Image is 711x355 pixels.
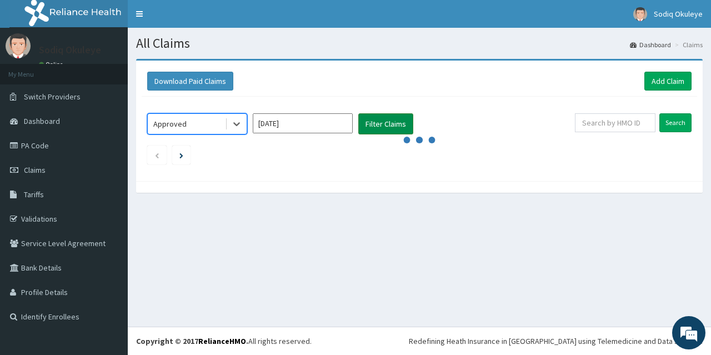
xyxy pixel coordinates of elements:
[24,189,44,199] span: Tariffs
[147,72,233,91] button: Download Paid Claims
[358,113,413,134] button: Filter Claims
[153,118,187,129] div: Approved
[39,61,66,68] a: Online
[403,123,436,157] svg: audio-loading
[128,327,711,355] footer: All rights reserved.
[654,9,703,19] span: Sodiq Okuleye
[24,92,81,102] span: Switch Providers
[644,72,692,91] a: Add Claim
[39,45,101,55] p: Sodiq Okuleye
[136,36,703,51] h1: All Claims
[575,113,655,132] input: Search by HMO ID
[198,336,246,346] a: RelianceHMO
[24,165,46,175] span: Claims
[659,113,692,132] input: Search
[633,7,647,21] img: User Image
[179,150,183,160] a: Next page
[409,336,703,347] div: Redefining Heath Insurance in [GEOGRAPHIC_DATA] using Telemedicine and Data Science!
[6,33,31,58] img: User Image
[154,150,159,160] a: Previous page
[24,116,60,126] span: Dashboard
[136,336,248,346] strong: Copyright © 2017 .
[672,40,703,49] li: Claims
[630,40,671,49] a: Dashboard
[253,113,353,133] input: Select Month and Year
